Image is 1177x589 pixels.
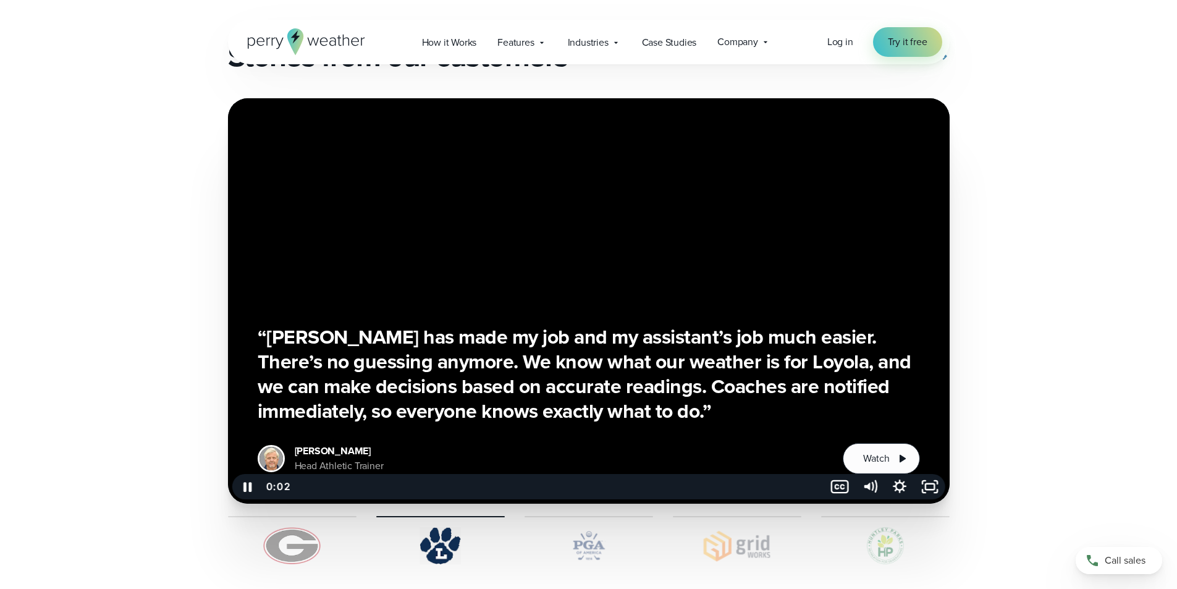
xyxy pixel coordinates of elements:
button: Watch [843,443,919,474]
img: PGA.svg [525,527,653,564]
span: Call sales [1105,553,1145,568]
div: slideshow [228,98,950,504]
h3: “[PERSON_NAME] has made my job and my assistant’s job much easier. There’s no guessing anymore. W... [258,324,920,423]
span: How it Works [422,35,477,50]
span: Watch [863,451,889,466]
div: [PERSON_NAME] [295,444,384,459]
span: Try it free [888,35,927,49]
a: Call sales [1076,547,1162,574]
span: Case Studies [642,35,697,50]
h2: Stories from our customers [228,39,581,74]
span: Company [717,35,758,49]
span: Industries [568,35,609,50]
a: Log in [827,35,853,49]
img: Gridworks.svg [673,527,801,564]
a: Case Studies [631,30,707,55]
div: 2 of 5 [228,98,950,504]
span: Features [497,35,534,50]
a: Try it free [873,27,942,57]
a: How it Works [411,30,487,55]
div: Head Athletic Trainer [295,459,384,473]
